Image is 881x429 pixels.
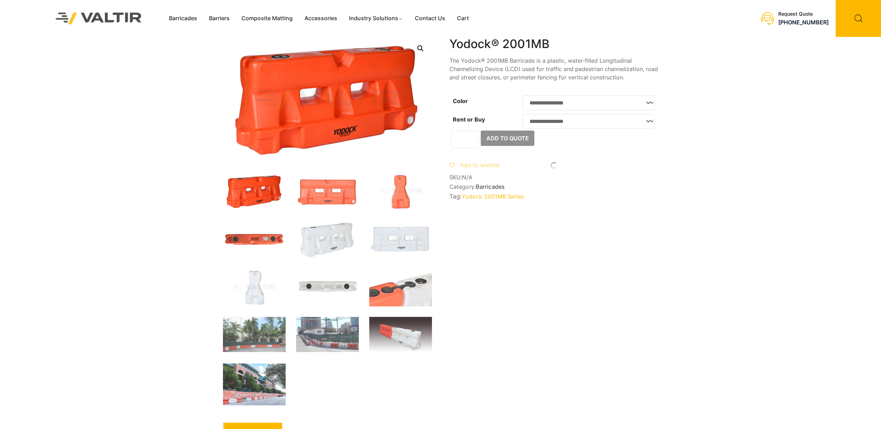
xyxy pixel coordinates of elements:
[409,13,451,24] a: Contact Us
[369,317,432,353] img: THR-Yodock-2001MB-6-3-14.png
[369,269,432,306] img: 2001MB_Xtra2.jpg
[203,13,235,24] a: Barriers
[453,97,468,104] label: Color
[449,174,658,181] span: SKU:
[223,317,286,352] img: Hard-Rock-Casino-FL-Fence-Panel-2001MB-barricades.png
[778,11,829,17] div: Request Quote
[296,173,359,210] img: 2001MB_Org_Front.jpg
[223,364,286,405] img: Rentals-Astros-Barricades-Valtir.jpg
[296,269,359,306] img: 2001MB_Nat_Top.jpg
[235,13,299,24] a: Composite Matting
[296,317,359,352] img: yodock_2001mb-pedestrian.jpg
[299,13,343,24] a: Accessories
[47,3,151,33] img: Valtir Rentals
[462,193,524,200] a: Yodock 2001MB Series
[462,174,472,181] span: N/A
[449,184,658,190] span: Category:
[223,269,286,306] img: 2001MB_Nat_Side.jpg
[343,13,409,24] a: Industry Solutions
[369,173,432,210] img: 2001MB_Org_Side.jpg
[449,193,658,200] span: Tag:
[481,131,534,146] button: Add to Quote
[476,183,504,190] a: Barricades
[451,131,479,148] input: Product quantity
[163,13,203,24] a: Barricades
[449,37,658,51] h1: Yodock® 2001MB
[453,116,485,123] label: Rent or Buy
[223,173,286,210] img: 2001MB_Org_3Q.jpg
[778,19,829,26] a: [PHONE_NUMBER]
[451,13,475,24] a: Cart
[223,221,286,258] img: 2001MB_Org_Top.jpg
[449,56,658,81] p: The Yodock® 2001MB Barricade is a plastic, water-filled Longitudinal Channelizing Device (LCD) us...
[296,221,359,258] img: 2001MB_Nat_3Q.jpg
[369,221,432,258] img: 2001MB_Nat_Front.jpg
